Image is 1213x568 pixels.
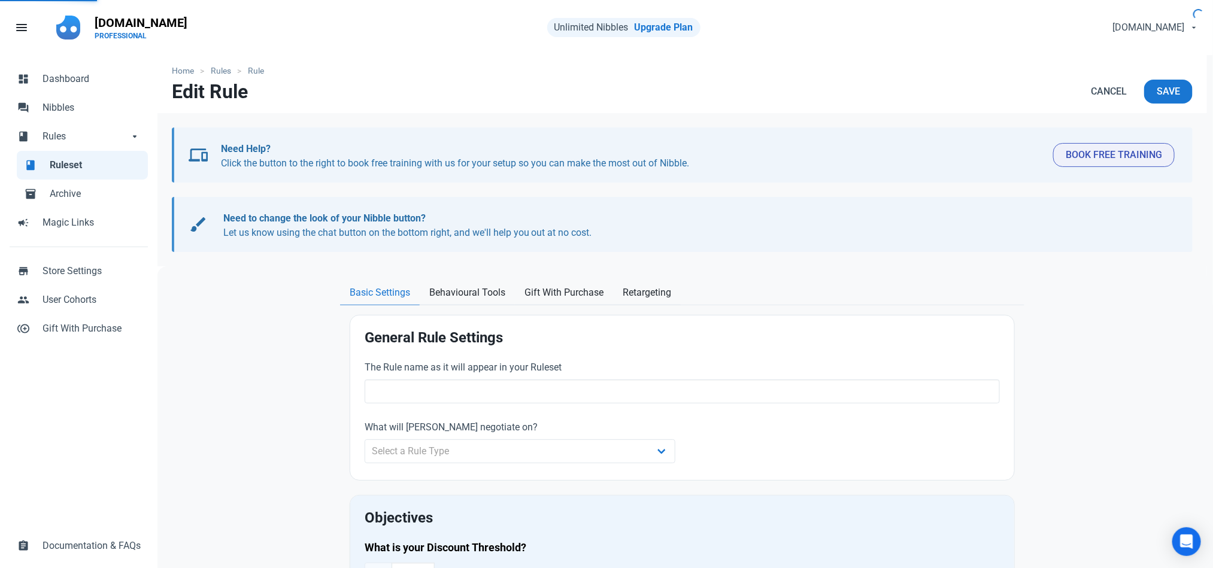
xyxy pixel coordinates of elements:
a: Upgrade Plan [635,22,693,33]
p: [DOMAIN_NAME] [95,14,187,31]
h2: General Rule Settings [365,330,1000,346]
p: PROFESSIONAL [95,31,187,41]
span: Ruleset [50,158,141,172]
a: dashboardDashboard [10,65,148,93]
a: Rules [205,65,238,77]
span: inventory_2 [25,187,37,199]
span: Magic Links [43,215,141,230]
span: Retargeting [623,285,671,300]
h1: Edit Rule [172,81,248,102]
span: User Cohorts [43,293,141,307]
button: Save [1144,80,1193,104]
label: The Rule name as it will appear in your Ruleset [365,360,1000,375]
a: [DOMAIN_NAME]PROFESSIONAL [87,10,195,45]
a: control_point_duplicateGift With Purchase [10,314,148,343]
a: Cancel [1078,80,1139,104]
span: Cancel [1091,84,1127,99]
a: storeStore Settings [10,257,148,285]
a: inventory_2Archive [17,180,148,208]
span: forum [17,101,29,113]
span: dashboard [17,72,29,84]
a: bookRulesarrow_drop_down [10,122,148,151]
div: Open Intercom Messenger [1172,527,1201,556]
span: Dashboard [43,72,141,86]
span: brush [189,215,208,234]
a: assignmentDocumentation & FAQs [10,531,148,560]
span: Unlimited Nibbles [554,22,629,33]
span: book [17,129,29,141]
span: book [25,158,37,170]
span: [DOMAIN_NAME] [1112,20,1184,35]
h2: Objectives [365,510,1000,526]
span: Store Settings [43,264,141,278]
span: Basic Settings [350,285,410,300]
span: Archive [50,187,141,201]
span: devices [189,145,208,165]
label: What will [PERSON_NAME] negotiate on? [365,420,675,435]
b: Need to change the look of your Nibble button? [223,212,426,224]
span: Rules [43,129,129,144]
span: Save [1157,84,1180,99]
a: forumNibbles [10,93,148,122]
span: Behavioural Tools [429,285,505,300]
span: Gift With Purchase [43,321,141,336]
button: Book Free Training [1053,143,1175,167]
span: campaign [17,215,29,227]
a: Home [172,65,200,77]
span: Documentation & FAQs [43,539,141,553]
a: campaignMagic Links [10,208,148,237]
p: Click the button to the right to book free training with us for your setup so you can make the mo... [221,142,1044,171]
span: control_point_duplicate [17,321,29,333]
span: menu [14,20,29,35]
button: [DOMAIN_NAME] [1102,16,1206,40]
a: bookRuleset [17,151,148,180]
p: Let us know using the chat button on the bottom right, and we'll help you out at no cost. [223,211,1163,240]
a: peopleUser Cohorts [10,285,148,314]
span: Nibbles [43,101,141,115]
span: Gift With Purchase [524,285,604,300]
span: assignment [17,539,29,551]
span: people [17,293,29,305]
b: Need Help? [221,143,271,154]
nav: breadcrumbs [157,55,1207,80]
h4: What is your Discount Threshold? [365,540,1000,555]
span: store [17,264,29,276]
span: arrow_drop_down [129,129,141,141]
span: Book Free Training [1066,148,1162,162]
